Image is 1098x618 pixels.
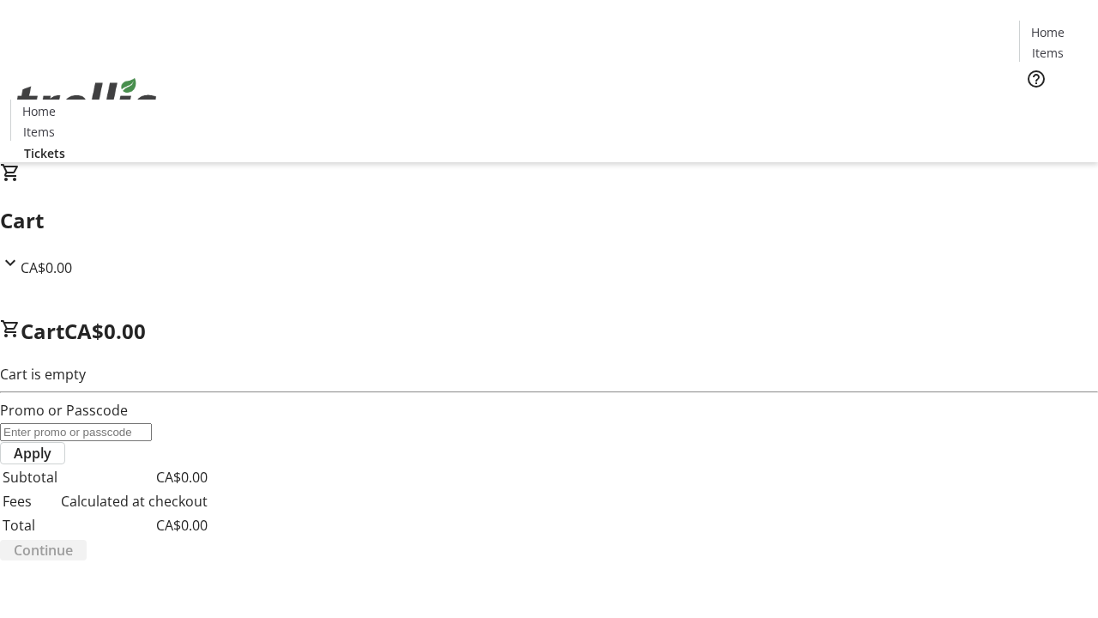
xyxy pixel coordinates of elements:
[1019,62,1053,96] button: Help
[60,490,208,512] td: Calculated at checkout
[10,59,163,145] img: Orient E2E Organization qGbegImJ8M's Logo
[1031,23,1065,41] span: Home
[1033,100,1074,118] span: Tickets
[64,317,146,345] span: CA$0.00
[2,466,58,488] td: Subtotal
[1020,23,1075,41] a: Home
[23,123,55,141] span: Items
[21,258,72,277] span: CA$0.00
[24,144,65,162] span: Tickets
[60,466,208,488] td: CA$0.00
[1032,44,1064,62] span: Items
[11,123,66,141] a: Items
[22,102,56,120] span: Home
[11,102,66,120] a: Home
[2,514,58,536] td: Total
[14,443,51,463] span: Apply
[2,490,58,512] td: Fees
[10,144,79,162] a: Tickets
[1019,100,1088,118] a: Tickets
[60,514,208,536] td: CA$0.00
[1020,44,1075,62] a: Items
